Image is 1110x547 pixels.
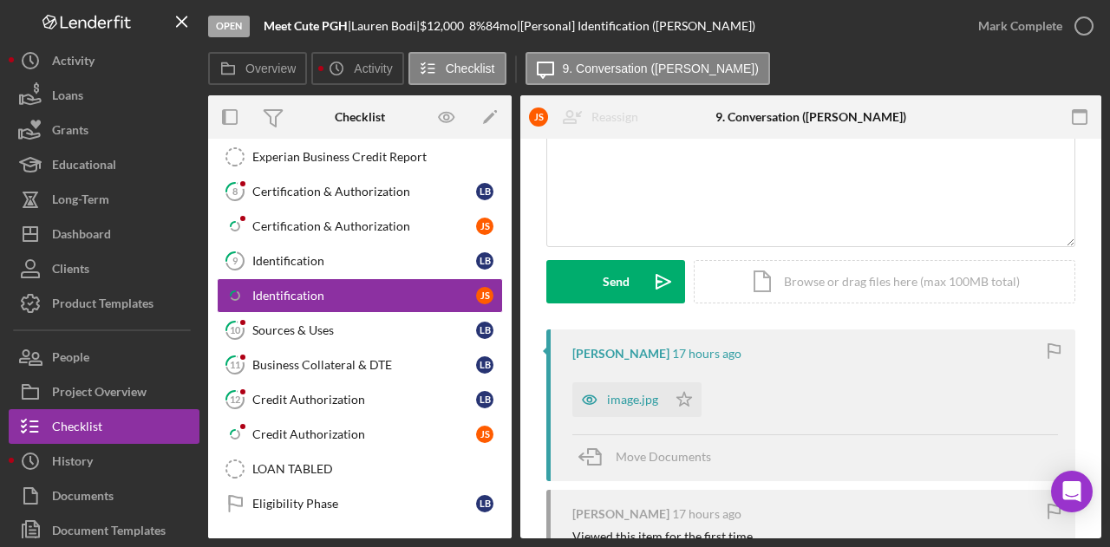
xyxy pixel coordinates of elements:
[9,409,199,444] a: Checklist
[52,479,114,518] div: Documents
[9,113,199,147] a: Grants
[230,394,240,405] tspan: 12
[52,340,89,379] div: People
[9,43,199,78] button: Activity
[311,52,403,85] button: Activity
[9,444,199,479] button: History
[476,218,493,235] div: J S
[526,52,770,85] button: 9. Conversation ([PERSON_NAME])
[232,186,238,197] tspan: 8
[264,18,348,33] b: Meet Cute PGH
[217,313,503,348] a: 10Sources & UsesLB
[591,100,638,134] div: Reassign
[52,444,93,483] div: History
[208,16,250,37] div: Open
[232,255,238,266] tspan: 9
[252,393,476,407] div: Credit Authorization
[52,182,109,221] div: Long-Term
[476,356,493,374] div: L B
[217,278,503,313] a: IdentificationJS
[252,427,476,441] div: Credit Authorization
[9,78,199,113] button: Loans
[517,19,755,33] div: | [Personal] Identification ([PERSON_NAME])
[252,185,476,199] div: Certification & Authorization
[217,244,503,278] a: 9IdentificationLB
[520,100,656,134] button: JSReassign
[9,217,199,251] button: Dashboard
[252,254,476,268] div: Identification
[572,435,728,479] button: Move Documents
[572,507,669,521] div: [PERSON_NAME]
[52,374,147,414] div: Project Overview
[252,462,502,476] div: LOAN TABLED
[572,382,702,417] button: image.jpg
[217,348,503,382] a: 11Business Collateral & DTELB
[961,9,1101,43] button: Mark Complete
[252,323,476,337] div: Sources & Uses
[52,286,153,325] div: Product Templates
[252,358,476,372] div: Business Collateral & DTE
[476,183,493,200] div: L B
[1051,471,1093,512] div: Open Intercom Messenger
[572,530,755,544] div: Viewed this item for the first time.
[476,287,493,304] div: J S
[52,251,89,290] div: Clients
[9,374,199,409] button: Project Overview
[469,19,486,33] div: 8 %
[446,62,495,75] label: Checklist
[52,409,102,448] div: Checklist
[572,347,669,361] div: [PERSON_NAME]
[9,147,199,182] button: Educational
[230,324,241,335] tspan: 10
[230,359,240,370] tspan: 11
[264,19,351,33] div: |
[208,52,307,85] button: Overview
[9,479,199,513] button: Documents
[217,486,503,521] a: Eligibility PhaseLB
[476,495,493,512] div: L B
[546,260,685,303] button: Send
[9,340,199,374] button: People
[476,426,493,443] div: J S
[9,251,199,286] button: Clients
[563,62,759,75] label: 9. Conversation ([PERSON_NAME])
[9,182,199,217] button: Long-Term
[408,52,506,85] button: Checklist
[52,147,116,186] div: Educational
[476,322,493,339] div: L B
[52,217,111,256] div: Dashboard
[607,393,658,407] div: image.jpg
[672,347,741,361] time: 2025-09-16 19:36
[672,507,741,521] time: 2025-09-16 19:35
[715,110,906,124] div: 9. Conversation ([PERSON_NAME])
[217,417,503,452] a: Credit AuthorizationJS
[335,110,385,124] div: Checklist
[978,9,1062,43] div: Mark Complete
[420,18,464,33] span: $12,000
[217,209,503,244] a: Certification & AuthorizationJS
[245,62,296,75] label: Overview
[9,286,199,321] button: Product Templates
[252,150,502,164] div: Experian Business Credit Report
[476,252,493,270] div: L B
[529,107,548,127] div: J S
[217,174,503,209] a: 8Certification & AuthorizationLB
[217,140,503,174] a: Experian Business Credit Report
[252,497,476,511] div: Eligibility Phase
[52,78,83,117] div: Loans
[476,391,493,408] div: L B
[52,43,95,82] div: Activity
[217,382,503,417] a: 12Credit AuthorizationLB
[52,113,88,152] div: Grants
